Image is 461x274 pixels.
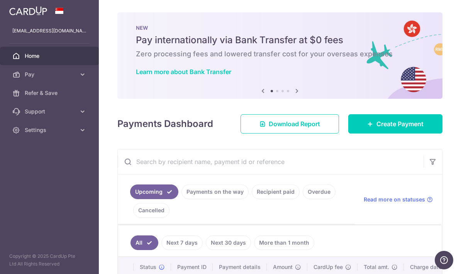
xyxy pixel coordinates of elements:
img: CardUp [9,6,47,15]
a: Upcoming [130,184,178,199]
a: Next 30 days [206,235,251,250]
a: Recipient paid [252,184,300,199]
span: Support [25,108,76,115]
span: Refer & Save [25,89,76,97]
a: Cancelled [133,203,169,218]
a: Create Payment [348,114,442,134]
h4: Payments Dashboard [117,117,213,131]
span: Total amt. [364,263,389,271]
a: Read more on statuses [364,196,433,203]
h6: Zero processing fees and lowered transfer cost for your overseas expenses [136,49,424,59]
a: Overdue [303,184,336,199]
a: Payments on the way [181,184,249,199]
a: Learn more about Bank Transfer [136,68,231,76]
iframe: Opens a widget where you can find more information [435,251,453,270]
span: Status [140,263,156,271]
span: Download Report [269,119,320,129]
span: Amount [273,263,293,271]
img: Bank transfer banner [117,12,442,99]
span: Create Payment [376,119,424,129]
a: More than 1 month [254,235,314,250]
p: [EMAIL_ADDRESS][DOMAIN_NAME] [12,27,86,35]
a: All [131,235,158,250]
span: Home [25,52,76,60]
a: Next 7 days [161,235,203,250]
p: NEW [136,25,424,31]
h5: Pay internationally via Bank Transfer at $0 fees [136,34,424,46]
span: Charge date [410,263,442,271]
span: Pay [25,71,76,78]
span: Settings [25,126,76,134]
span: Read more on statuses [364,196,425,203]
a: Download Report [241,114,339,134]
span: CardUp fee [314,263,343,271]
input: Search by recipient name, payment id or reference [118,149,424,174]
